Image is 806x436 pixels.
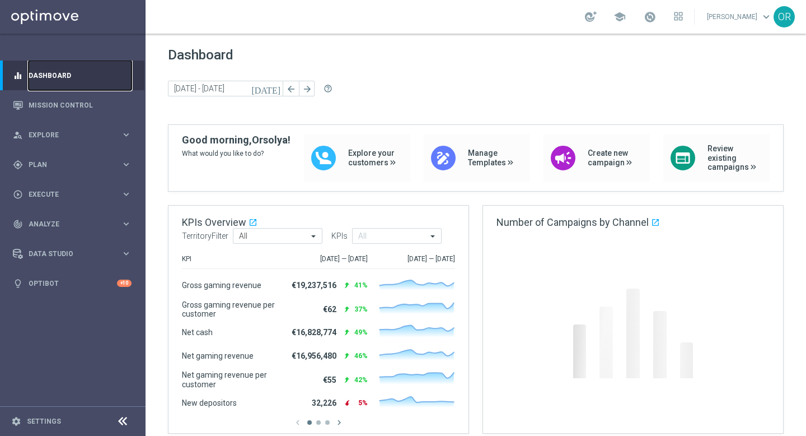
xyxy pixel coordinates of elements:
a: Dashboard [29,61,132,90]
span: Execute [29,191,121,198]
div: Optibot [13,268,132,298]
button: play_circle_outline Execute keyboard_arrow_right [12,190,132,199]
div: Mission Control [13,90,132,120]
span: Analyze [29,221,121,228]
i: keyboard_arrow_right [121,189,132,200]
div: Plan [13,160,121,170]
div: +10 [117,280,132,287]
div: Execute [13,189,121,200]
button: person_search Explore keyboard_arrow_right [12,131,132,140]
button: lightbulb Optibot +10 [12,279,132,288]
a: [PERSON_NAME]keyboard_arrow_down [706,8,774,25]
div: Analyze [13,219,121,229]
i: person_search [13,130,23,140]
div: Dashboard [13,61,132,90]
button: Mission Control [12,101,132,110]
span: Explore [29,132,121,138]
button: Data Studio keyboard_arrow_right [12,249,132,258]
i: lightbulb [13,279,23,289]
i: equalizer [13,71,23,81]
span: keyboard_arrow_down [760,11,772,23]
span: Plan [29,161,121,168]
i: keyboard_arrow_right [121,129,132,140]
button: gps_fixed Plan keyboard_arrow_right [12,160,132,169]
a: Mission Control [29,90,132,120]
i: keyboard_arrow_right [121,248,132,259]
span: school [613,11,626,23]
i: track_changes [13,219,23,229]
span: Data Studio [29,251,121,257]
i: keyboard_arrow_right [121,219,132,229]
div: Data Studio [13,249,121,259]
i: play_circle_outline [13,189,23,200]
button: track_changes Analyze keyboard_arrow_right [12,220,132,229]
i: settings [11,416,21,426]
i: gps_fixed [13,160,23,170]
div: OR [774,6,795,27]
div: Explore [13,130,121,140]
button: equalizer Dashboard [12,71,132,80]
a: Optibot [29,268,117,298]
a: Settings [27,418,61,425]
i: keyboard_arrow_right [121,159,132,170]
